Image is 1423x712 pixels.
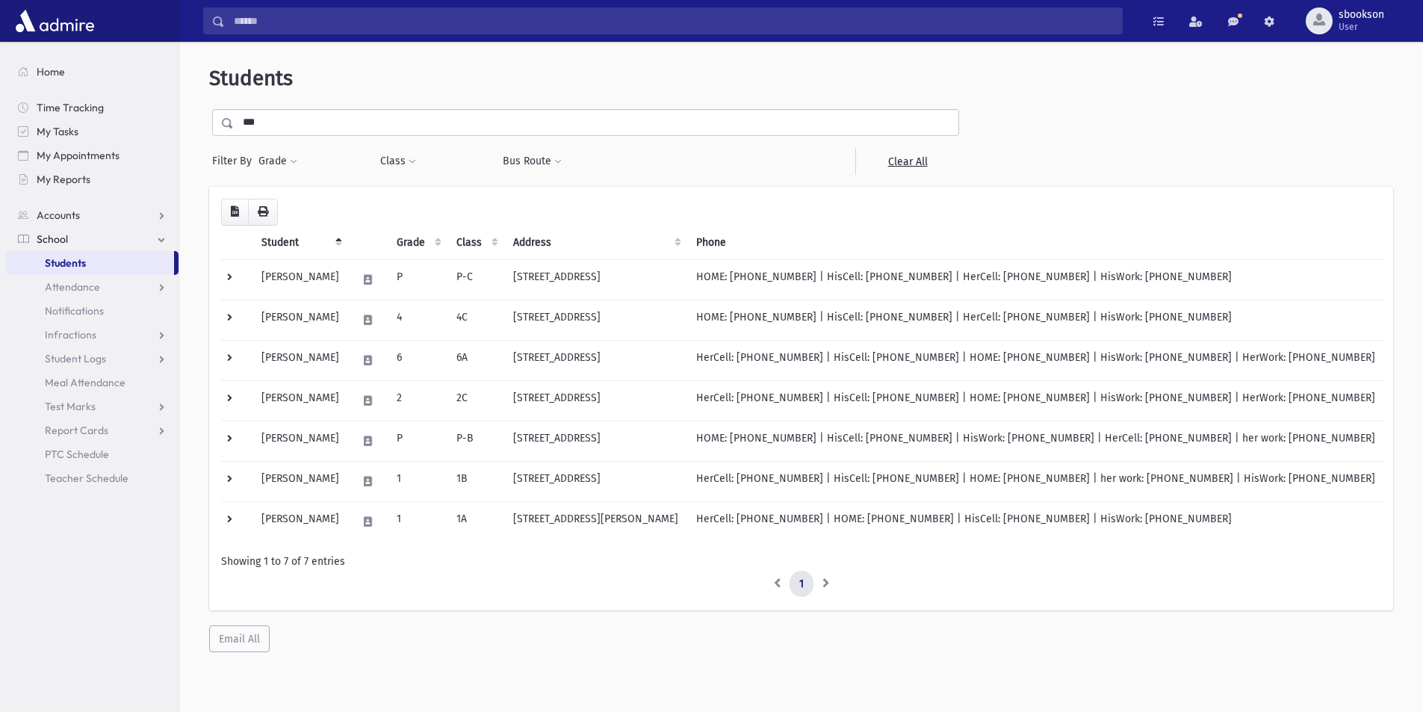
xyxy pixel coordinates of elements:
[447,421,504,461] td: P-B
[6,60,179,84] a: Home
[687,340,1384,380] td: HerCell: [PHONE_NUMBER] | HisCell: [PHONE_NUMBER] | HOME: [PHONE_NUMBER] | HisWork: [PHONE_NUMBER...
[379,148,417,175] button: Class
[6,347,179,371] a: Student Logs
[6,299,179,323] a: Notifications
[502,148,562,175] button: Bus Route
[252,340,348,380] td: [PERSON_NAME]
[504,461,687,501] td: [STREET_ADDRESS]
[6,203,179,227] a: Accounts
[45,280,100,294] span: Attendance
[37,65,65,78] span: Home
[37,232,68,246] span: School
[221,554,1381,569] div: Showing 1 to 7 of 7 entries
[6,442,179,466] a: PTC Schedule
[388,300,447,340] td: 4
[37,101,104,114] span: Time Tracking
[687,421,1384,461] td: HOME: [PHONE_NUMBER] | HisCell: [PHONE_NUMBER] | HisWork: [PHONE_NUMBER] | HerCell: [PHONE_NUMBER...
[504,501,687,542] td: [STREET_ADDRESS][PERSON_NAME]
[790,571,813,598] a: 1
[45,424,108,437] span: Report Cards
[687,259,1384,300] td: HOME: [PHONE_NUMBER] | HisCell: [PHONE_NUMBER] | HerCell: [PHONE_NUMBER] | HisWork: [PHONE_NUMBER]
[388,226,447,260] th: Grade: activate to sort column ascending
[221,199,249,226] button: CSV
[252,501,348,542] td: [PERSON_NAME]
[37,208,80,222] span: Accounts
[504,226,687,260] th: Address: activate to sort column ascending
[1339,21,1384,33] span: User
[6,275,179,299] a: Attendance
[447,501,504,542] td: 1A
[447,380,504,421] td: 2C
[45,352,106,365] span: Student Logs
[12,6,98,36] img: AdmirePro
[388,421,447,461] td: P
[6,120,179,143] a: My Tasks
[388,259,447,300] td: P
[252,421,348,461] td: [PERSON_NAME]
[37,173,90,186] span: My Reports
[209,66,293,90] span: Students
[1339,9,1384,21] span: sbookson
[45,328,96,341] span: Infractions
[447,340,504,380] td: 6A
[388,380,447,421] td: 2
[252,461,348,501] td: [PERSON_NAME]
[6,96,179,120] a: Time Tracking
[6,394,179,418] a: Test Marks
[45,256,86,270] span: Students
[504,380,687,421] td: [STREET_ADDRESS]
[687,461,1384,501] td: HerCell: [PHONE_NUMBER] | HisCell: [PHONE_NUMBER] | HOME: [PHONE_NUMBER] | her work: [PHONE_NUMBE...
[6,371,179,394] a: Meal Attendance
[6,167,179,191] a: My Reports
[212,153,258,169] span: Filter By
[37,125,78,138] span: My Tasks
[687,300,1384,340] td: HOME: [PHONE_NUMBER] | HisCell: [PHONE_NUMBER] | HerCell: [PHONE_NUMBER] | HisWork: [PHONE_NUMBER]
[6,143,179,167] a: My Appointments
[687,501,1384,542] td: HerCell: [PHONE_NUMBER] | HOME: [PHONE_NUMBER] | HisCell: [PHONE_NUMBER] | HisWork: [PHONE_NUMBER]
[6,227,179,251] a: School
[252,259,348,300] td: [PERSON_NAME]
[258,148,298,175] button: Grade
[388,340,447,380] td: 6
[252,226,348,260] th: Student: activate to sort column descending
[6,418,179,442] a: Report Cards
[45,448,109,461] span: PTC Schedule
[45,304,104,318] span: Notifications
[504,300,687,340] td: [STREET_ADDRESS]
[209,625,270,652] button: Email All
[6,466,179,490] a: Teacher Schedule
[37,149,120,162] span: My Appointments
[248,199,278,226] button: Print
[447,259,504,300] td: P-C
[252,380,348,421] td: [PERSON_NAME]
[447,226,504,260] th: Class: activate to sort column ascending
[252,300,348,340] td: [PERSON_NAME]
[6,323,179,347] a: Infractions
[504,421,687,461] td: [STREET_ADDRESS]
[45,471,128,485] span: Teacher Schedule
[447,461,504,501] td: 1B
[45,400,96,413] span: Test Marks
[447,300,504,340] td: 4C
[6,251,174,275] a: Students
[225,7,1122,34] input: Search
[855,148,959,175] a: Clear All
[388,461,447,501] td: 1
[687,380,1384,421] td: HerCell: [PHONE_NUMBER] | HisCell: [PHONE_NUMBER] | HOME: [PHONE_NUMBER] | HisWork: [PHONE_NUMBER...
[687,226,1384,260] th: Phone
[504,259,687,300] td: [STREET_ADDRESS]
[45,376,125,389] span: Meal Attendance
[504,340,687,380] td: [STREET_ADDRESS]
[388,501,447,542] td: 1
